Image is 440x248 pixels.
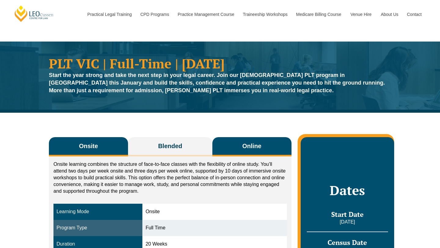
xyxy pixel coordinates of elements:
p: [DATE] [307,219,388,225]
a: Medicare Billing Course [291,1,346,27]
p: Onsite learning combines the structure of face-to-face classes with the flexibility of online stu... [53,161,287,195]
div: Duration [57,241,139,248]
span: Onsite [79,142,98,150]
a: CPD Programs [136,1,173,27]
a: [PERSON_NAME] Centre for Law [14,5,54,22]
strong: Start the year strong and take the next step in your legal career. Join our [DEMOGRAPHIC_DATA] PL... [49,72,385,93]
span: Start Date [331,210,364,219]
div: Full Time [145,224,284,232]
span: Blended [158,142,182,150]
div: 20 Weeks [145,241,284,248]
div: Learning Mode [57,208,139,215]
h1: PLT VIC | Full-Time | [DATE] [49,57,391,70]
a: About Us [376,1,402,27]
a: Practice Management Course [173,1,238,27]
span: Online [242,142,261,150]
a: Traineeship Workshops [238,1,291,27]
span: Census Date [328,238,367,247]
a: Contact [402,1,426,27]
h2: Dates [307,183,388,198]
div: Program Type [57,224,139,232]
div: Onsite [145,208,284,215]
a: Venue Hire [346,1,376,27]
a: Practical Legal Training [83,1,136,27]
